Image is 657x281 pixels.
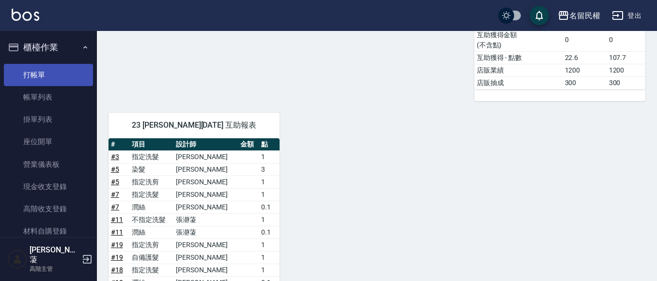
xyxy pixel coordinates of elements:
[563,76,607,89] td: 300
[474,51,563,64] td: 互助獲得 - 點數
[173,150,238,163] td: [PERSON_NAME]
[563,51,607,64] td: 22.6
[259,264,280,276] td: 1
[173,251,238,264] td: [PERSON_NAME]
[111,191,119,198] a: #7
[259,226,280,238] td: 0.1
[607,76,645,89] td: 300
[111,241,123,249] a: #19
[259,213,280,226] td: 1
[259,188,280,201] td: 1
[111,216,123,223] a: #11
[259,251,280,264] td: 1
[30,245,79,265] h5: [PERSON_NAME]蓤
[129,188,173,201] td: 指定洗髮
[569,10,600,22] div: 名留民權
[4,86,93,108] a: 帳單列表
[259,238,280,251] td: 1
[563,29,607,51] td: 0
[173,163,238,176] td: [PERSON_NAME]
[554,6,604,26] button: 名留民權
[173,138,238,151] th: 設計師
[563,64,607,76] td: 1200
[129,176,173,188] td: 指定洗剪
[111,153,119,161] a: #3
[111,203,119,211] a: #7
[129,150,173,163] td: 指定洗髮
[4,64,93,86] a: 打帳單
[173,264,238,276] td: [PERSON_NAME]
[4,108,93,131] a: 掛單列表
[4,220,93,242] a: 材料自購登錄
[259,201,280,213] td: 0.1
[607,29,645,51] td: 0
[474,29,563,51] td: 互助獲得金額 (不含點)
[109,138,129,151] th: #
[259,163,280,176] td: 3
[12,9,39,21] img: Logo
[111,178,119,186] a: #5
[4,35,93,60] button: 櫃檯作業
[607,51,645,64] td: 107.7
[8,250,27,269] img: Person
[129,226,173,238] td: 潤絲
[129,251,173,264] td: 自備護髮
[111,253,123,261] a: #19
[474,16,645,89] table: a dense table
[111,266,123,274] a: #18
[111,228,123,236] a: #11
[129,238,173,251] td: 指定洗剪
[259,138,280,151] th: 點
[129,138,173,151] th: 項目
[173,201,238,213] td: [PERSON_NAME]
[173,176,238,188] td: [PERSON_NAME]
[608,7,645,25] button: 登出
[238,138,259,151] th: 金額
[30,265,79,273] p: 高階主管
[173,226,238,238] td: 張瀞蓤
[129,264,173,276] td: 指定洗髮
[259,176,280,188] td: 1
[173,213,238,226] td: 張瀞蓤
[173,238,238,251] td: [PERSON_NAME]
[4,153,93,176] a: 營業儀表板
[120,120,268,130] span: 23 [PERSON_NAME][DATE] 互助報表
[129,213,173,226] td: 不指定洗髮
[607,64,645,76] td: 1200
[474,76,563,89] td: 店販抽成
[173,188,238,201] td: [PERSON_NAME]
[129,163,173,176] td: 染髮
[259,150,280,163] td: 1
[111,165,119,173] a: #5
[129,201,173,213] td: 潤絲
[4,176,93,198] a: 現金收支登錄
[4,198,93,220] a: 高階收支登錄
[530,6,549,25] button: save
[4,131,93,153] a: 座位開單
[474,64,563,76] td: 店販業績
